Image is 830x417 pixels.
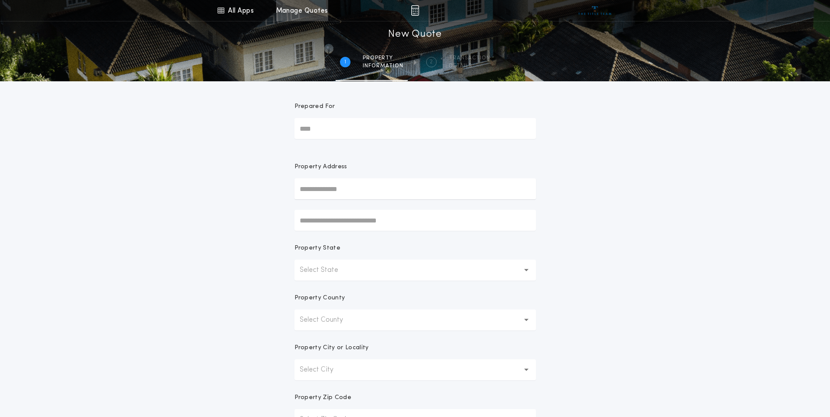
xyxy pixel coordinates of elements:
img: img [411,5,419,16]
p: Property Address [294,163,536,171]
p: Property County [294,294,345,302]
button: Select City [294,359,536,380]
img: vs-icon [578,6,611,15]
p: Prepared For [294,102,335,111]
h2: 2 [430,59,433,66]
p: Property Zip Code [294,393,351,402]
p: Property State [294,244,340,253]
h2: 1 [344,59,346,66]
h1: New Quote [388,28,441,42]
p: Property City or Locality [294,344,369,352]
button: Select State [294,260,536,281]
span: Transaction [449,55,490,62]
span: Property [363,55,403,62]
button: Select County [294,309,536,330]
p: Select County [300,315,357,325]
span: details [449,63,490,69]
p: Select City [300,365,347,375]
input: Prepared For [294,118,536,139]
p: Select State [300,265,352,275]
span: information [363,63,403,69]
